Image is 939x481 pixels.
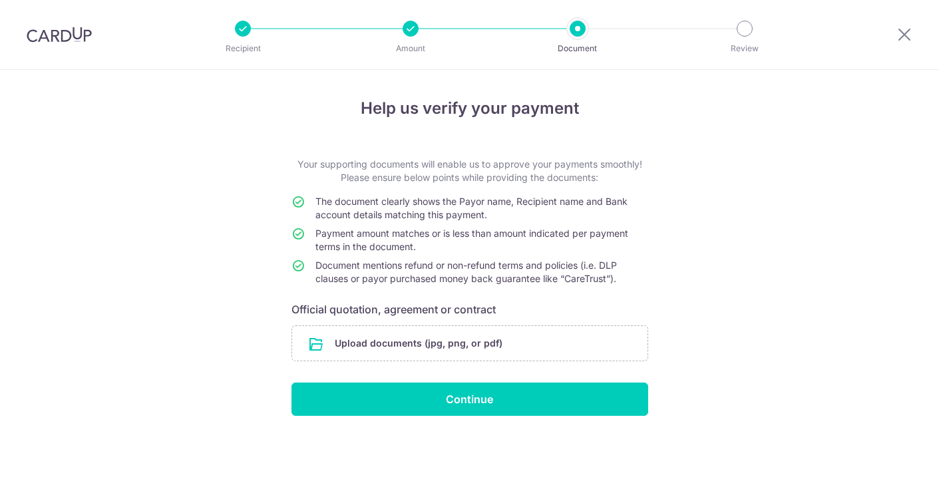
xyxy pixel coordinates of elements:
iframe: Opens a widget where you can find more information [853,441,926,474]
input: Continue [291,383,648,416]
div: Upload documents (jpg, png, or pdf) [291,325,648,361]
p: Your supporting documents will enable us to approve your payments smoothly! Please ensure below p... [291,158,648,184]
img: CardUp [27,27,92,43]
span: Document mentions refund or non-refund terms and policies (i.e. DLP clauses or payor purchased mo... [315,259,617,284]
p: Document [528,42,627,55]
p: Recipient [194,42,292,55]
h6: Official quotation, agreement or contract [291,301,648,317]
h4: Help us verify your payment [291,96,648,120]
span: Payment amount matches or is less than amount indicated per payment terms in the document. [315,228,628,252]
p: Review [695,42,794,55]
p: Amount [361,42,460,55]
span: The document clearly shows the Payor name, Recipient name and Bank account details matching this ... [315,196,628,220]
